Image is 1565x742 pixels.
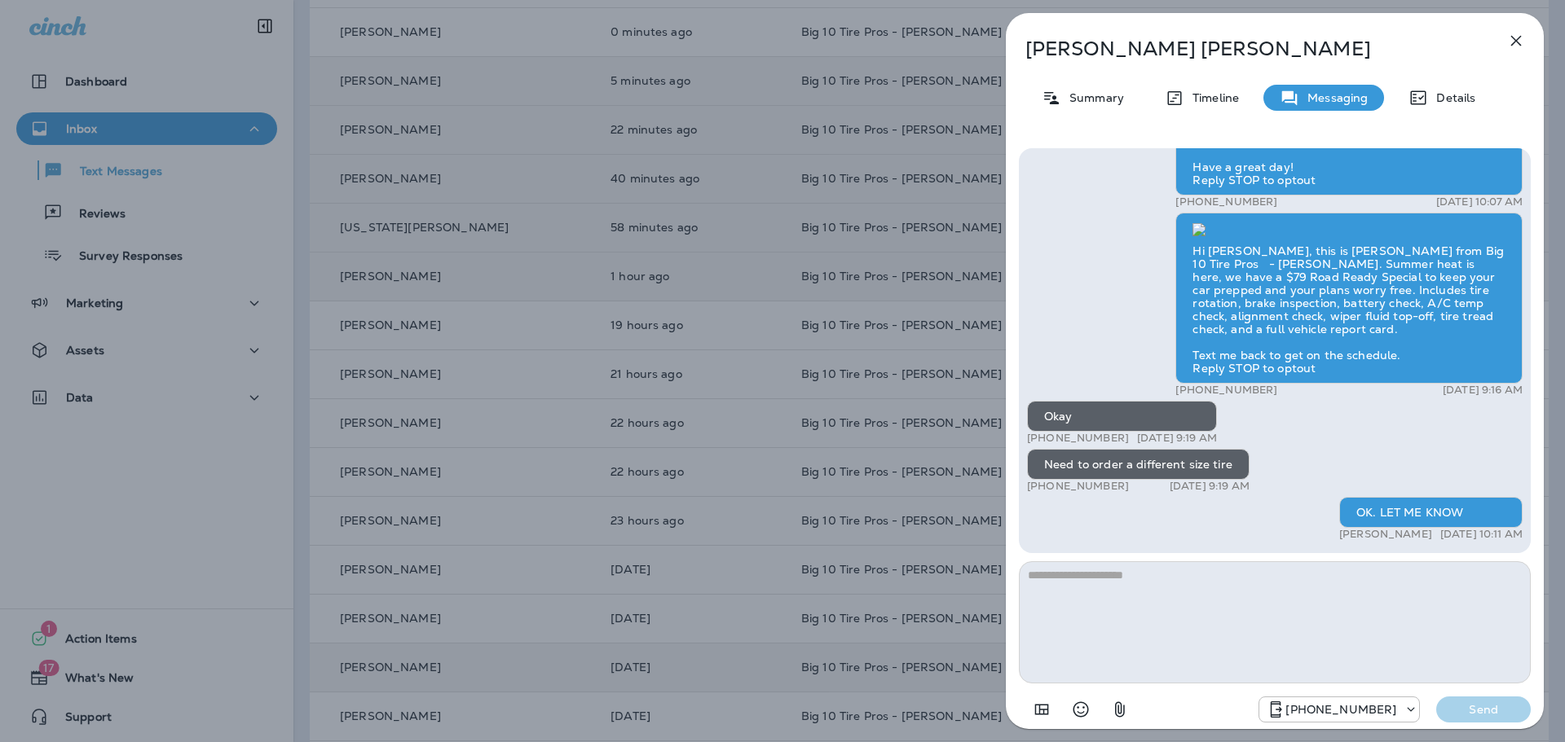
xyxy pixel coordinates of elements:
p: Summary [1061,91,1124,104]
p: [DATE] 10:07 AM [1436,195,1523,209]
p: Timeline [1184,91,1239,104]
img: twilio-download [1192,223,1206,236]
p: [DATE] 9:19 AM [1170,480,1250,493]
p: [PHONE_NUMBER] [1175,195,1277,209]
p: [DATE] 9:19 AM [1137,432,1217,445]
p: [DATE] 10:11 AM [1440,528,1523,541]
div: Hi [PERSON_NAME], this is [PERSON_NAME] from Big 10 Tire Pros - [PERSON_NAME]. Summer heat is her... [1175,213,1523,384]
p: [PHONE_NUMBER] [1027,480,1129,493]
button: Select an emoji [1065,693,1097,726]
p: [DATE] 9:16 AM [1443,384,1523,397]
div: Okay [1027,401,1217,432]
button: Add in a premade template [1025,693,1058,726]
p: [PHONE_NUMBER] [1285,703,1396,716]
p: [PERSON_NAME] [1339,528,1432,541]
div: OK. LET ME KNOW [1339,497,1523,528]
p: [PERSON_NAME] [PERSON_NAME] [1025,37,1470,60]
p: [PHONE_NUMBER] [1027,432,1129,445]
p: Messaging [1299,91,1368,104]
div: Need to order a different size tire [1027,449,1250,480]
p: [PHONE_NUMBER] [1175,384,1277,397]
p: Details [1428,91,1475,104]
div: +1 (601) 808-4206 [1259,700,1419,719]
